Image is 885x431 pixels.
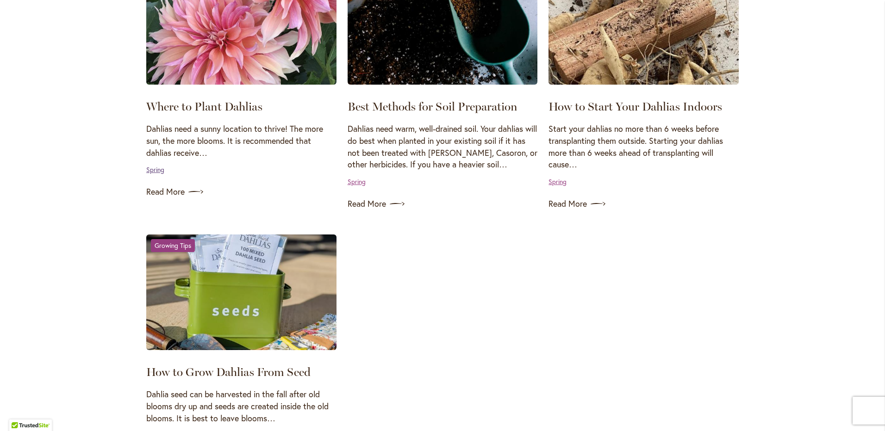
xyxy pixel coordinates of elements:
p: Dahlias need warm, well-drained soil. Your dahlias will do best when planted in your existing soi... [348,123,538,171]
p: Dahlias need a sunny location to thrive! The more sun, the more blooms. It is recommended that da... [146,123,337,159]
a: Spring [146,165,164,174]
img: arrow icon [390,197,405,211]
p: Dahlia seed can be harvested in the fall after old blooms dry up and seeds are created inside the... [146,388,337,424]
a: How to Grow Dahlias From Seed [146,234,337,353]
a: How to Grow Dahlias From Seed [146,365,311,379]
a: Read More [348,197,538,211]
a: Where to Plant Dahlias [146,99,262,113]
img: How to Grow Dahlias From Seed [146,234,337,350]
p: Start your dahlias no more than 6 weeks before transplanting them outside. Starting your dahlias ... [548,123,739,171]
a: How to Start Your Dahlias Indoors [548,99,722,113]
img: arrow icon [188,185,203,199]
a: Read More [548,197,739,211]
a: Read More [146,185,337,199]
a: Growing Tips [151,239,195,252]
a: Spring [348,177,366,186]
a: Best Methods for Soil Preparation [348,99,517,113]
img: arrow icon [591,197,605,211]
a: Spring [548,177,567,186]
iframe: Launch Accessibility Center [7,398,33,424]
